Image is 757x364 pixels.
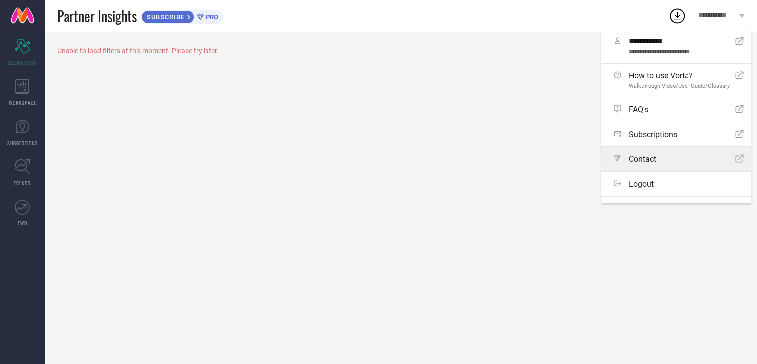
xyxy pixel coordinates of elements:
[7,139,38,146] span: SUGGESTIONS
[601,97,751,122] a: FAQ's
[668,7,686,25] div: Open download list
[629,105,648,114] span: FAQ's
[18,219,27,227] span: FWD
[601,147,751,171] a: Contact
[629,154,656,164] span: Contact
[14,179,31,187] span: TRENDS
[629,71,730,80] span: How to use Vorta?
[141,8,223,24] a: SUBSCRIBEPRO
[57,47,745,55] div: Unable to load filters at this moment. Please try later.
[629,83,730,89] span: Walkthrough Video/User Guide/Glossary
[57,6,137,26] span: Partner Insights
[9,99,36,106] span: WORKSPACE
[8,59,37,66] span: SCORECARDS
[629,179,654,189] span: Logout
[601,122,751,146] a: Subscriptions
[142,13,187,21] span: SUBSCRIBE
[629,130,677,139] span: Subscriptions
[204,13,218,21] span: PRO
[601,64,751,97] a: How to use Vorta?Walkthrough Video/User Guide/Glossary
